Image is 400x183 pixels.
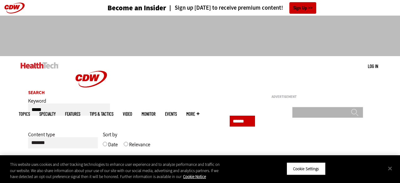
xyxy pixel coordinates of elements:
iframe: advertisement [86,22,314,50]
a: Log in [368,63,378,69]
a: Become an Insider [84,4,166,12]
a: Events [165,112,177,116]
button: Close [383,161,397,175]
a: Sign up [DATE] to receive premium content! [166,5,283,11]
a: Video [123,112,132,116]
a: Sign Up [289,2,316,14]
iframe: advertisement [272,101,365,179]
img: Home [68,56,115,102]
img: Home [21,62,58,69]
a: Tips & Tactics [90,112,113,116]
label: Date [108,141,118,152]
span: Topics [19,112,30,116]
button: Cookie Settings [287,162,326,175]
a: CDW [68,97,115,104]
div: This website uses cookies and other tracking technologies to enhance user experience and to analy... [10,161,220,180]
label: Relevance [129,141,150,152]
span: Sort by [103,131,117,138]
a: Features [65,112,80,116]
a: More information about your privacy [183,174,206,179]
span: Specialty [39,112,56,116]
h3: Become an Insider [107,4,166,12]
div: User menu [368,63,378,70]
span: More [186,112,199,116]
a: MonITor [142,112,156,116]
label: Content type [28,131,55,142]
